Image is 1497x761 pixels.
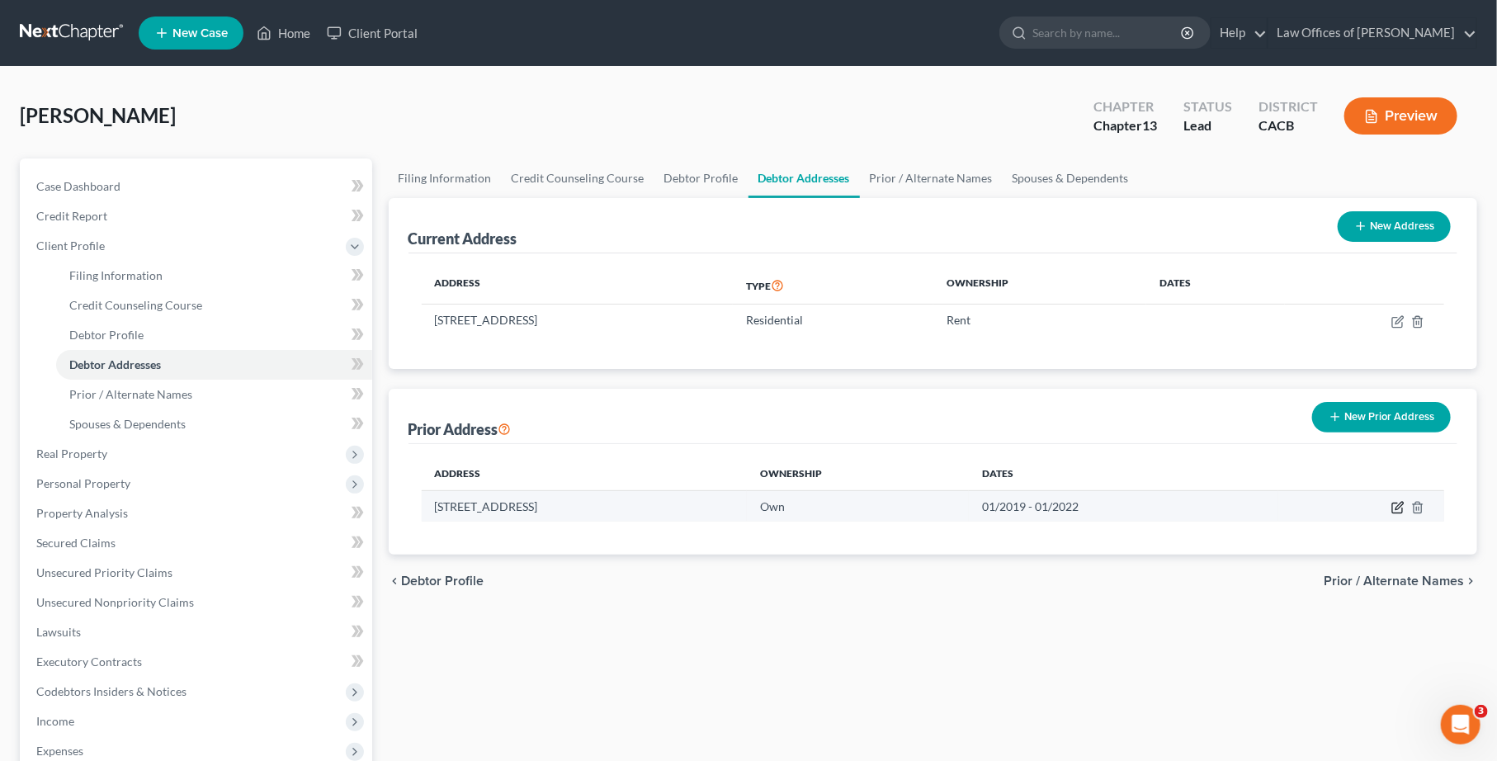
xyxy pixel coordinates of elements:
span: Prior / Alternate Names [1324,574,1464,588]
span: Expenses [36,744,83,758]
a: Prior / Alternate Names [860,158,1003,198]
span: Unsecured Priority Claims [36,565,172,579]
span: Codebtors Insiders & Notices [36,684,187,698]
span: 3 [1475,705,1488,718]
span: [PERSON_NAME] [20,103,176,127]
span: Debtor Profile [402,574,484,588]
a: Client Portal [319,18,426,48]
a: Debtor Profile [654,158,748,198]
span: Executory Contracts [36,655,142,669]
a: Unsecured Nonpriority Claims [23,588,372,617]
div: Status [1183,97,1232,116]
a: Case Dashboard [23,172,372,201]
span: Filing Information [69,268,163,282]
span: Lawsuits [36,625,81,639]
a: Secured Claims [23,528,372,558]
iframe: Intercom live chat [1441,705,1480,744]
th: Dates [1146,267,1285,305]
span: Secured Claims [36,536,116,550]
span: Unsecured Nonpriority Claims [36,595,194,609]
a: Spouses & Dependents [1003,158,1139,198]
td: [STREET_ADDRESS] [422,305,734,336]
button: New Prior Address [1312,402,1451,432]
td: Residential [733,305,933,336]
a: Debtor Addresses [748,158,860,198]
th: Dates [969,457,1278,490]
td: Rent [933,305,1146,336]
div: District [1259,97,1318,116]
a: Lawsuits [23,617,372,647]
th: Type [733,267,933,305]
a: Executory Contracts [23,647,372,677]
div: Chapter [1093,116,1157,135]
a: Law Offices of [PERSON_NAME] [1268,18,1476,48]
td: [STREET_ADDRESS] [422,490,748,522]
div: Chapter [1093,97,1157,116]
a: Filing Information [389,158,502,198]
span: Case Dashboard [36,179,120,193]
a: Prior / Alternate Names [56,380,372,409]
div: Current Address [408,229,517,248]
button: Prior / Alternate Names chevron_right [1324,574,1477,588]
div: Prior Address [408,419,512,439]
td: 01/2019 - 01/2022 [969,490,1278,522]
a: Credit Counseling Course [56,291,372,320]
span: Debtor Addresses [69,357,161,371]
a: Unsecured Priority Claims [23,558,372,588]
a: Help [1211,18,1267,48]
span: Income [36,714,74,728]
span: 13 [1142,117,1157,133]
span: Credit Counseling Course [69,298,202,312]
th: Ownership [747,457,969,490]
th: Address [422,457,748,490]
a: Filing Information [56,261,372,291]
button: Preview [1344,97,1457,135]
th: Ownership [933,267,1146,305]
div: CACB [1259,116,1318,135]
button: New Address [1338,211,1451,242]
span: Credit Report [36,209,107,223]
span: Real Property [36,447,107,461]
a: Property Analysis [23,499,372,528]
th: Address [422,267,734,305]
span: Debtor Profile [69,328,144,342]
span: New Case [172,27,228,40]
span: Property Analysis [36,506,128,520]
a: Debtor Addresses [56,350,372,380]
i: chevron_right [1464,574,1477,588]
span: Spouses & Dependents [69,417,186,431]
button: chevron_left Debtor Profile [389,574,484,588]
i: chevron_left [389,574,402,588]
a: Spouses & Dependents [56,409,372,439]
div: Lead [1183,116,1232,135]
span: Prior / Alternate Names [69,387,192,401]
a: Debtor Profile [56,320,372,350]
span: Personal Property [36,476,130,490]
a: Credit Counseling Course [502,158,654,198]
input: Search by name... [1032,17,1183,48]
a: Home [248,18,319,48]
a: Credit Report [23,201,372,231]
td: Own [747,490,969,522]
span: Client Profile [36,239,105,253]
